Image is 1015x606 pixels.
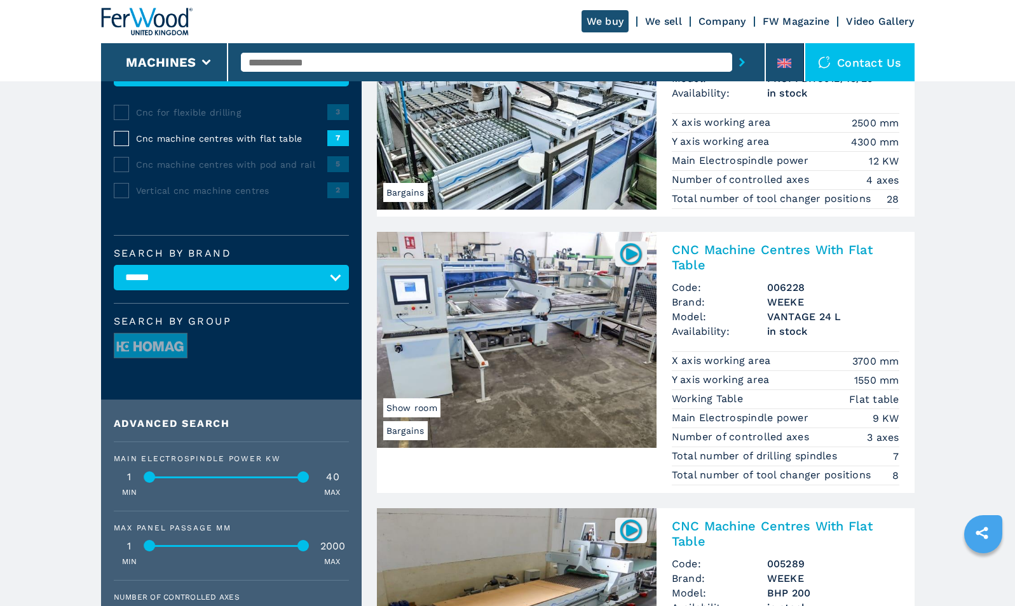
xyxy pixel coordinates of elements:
[383,183,428,202] span: Bargains
[767,295,899,309] h3: WEEKE
[851,135,899,149] em: 4300 mm
[767,86,899,100] span: in stock
[672,518,899,549] h2: CNC Machine Centres With Flat Table
[852,116,899,130] em: 2500 mm
[383,398,440,417] span: Show room
[672,135,773,149] p: Y axis working area
[377,232,915,493] a: CNC Machine Centres With Flat Table WEEKE VANTAGE 24 LBargainsShow room006228CNC Machine Centres ...
[672,86,767,100] span: Availability:
[327,104,349,119] span: 3
[767,324,899,339] span: in stock
[327,130,349,145] span: 7
[136,106,327,119] span: Cnc for flexible drilling
[114,333,187,359] img: image
[324,487,341,498] p: MAX
[818,56,831,69] img: Contact us
[732,48,752,77] button: submit-button
[327,182,349,198] span: 2
[672,430,813,444] p: Number of controlled axes
[672,556,767,571] span: Code:
[136,184,327,197] span: Vertical cnc machine centres
[317,472,349,482] div: 40
[645,15,682,27] a: We sell
[114,248,349,259] label: Search by brand
[887,192,899,206] em: 28
[854,373,899,387] em: 1550 mm
[582,10,629,32] a: We buy
[869,154,899,168] em: 12 KW
[672,309,767,324] span: Model:
[672,192,875,206] p: Total number of tool changer positions
[672,324,767,339] span: Availability:
[852,354,899,368] em: 3700 mm
[892,468,899,483] em: 8
[672,411,812,425] p: Main Electrospindle power
[672,373,773,387] p: Y axis working area
[136,158,327,171] span: Cnc machine centres with pod and rail
[317,541,349,551] div: 2000
[767,280,899,295] h3: 006228
[101,8,193,36] img: Ferwood
[873,411,899,426] em: 9 KW
[672,586,767,600] span: Model:
[383,421,428,440] span: Bargains
[122,556,137,567] p: MIN
[866,173,899,187] em: 4 axes
[672,242,899,273] h2: CNC Machine Centres With Flat Table
[893,449,899,464] em: 7
[672,571,767,586] span: Brand:
[672,280,767,295] span: Code:
[767,309,899,324] h3: VANTAGE 24 L
[672,354,774,368] p: X axis working area
[672,154,812,168] p: Main Electrospindle power
[126,55,196,70] button: Machines
[672,449,841,463] p: Total number of drilling spindles
[961,549,1005,596] iframe: Chat
[618,241,643,266] img: 006228
[114,593,341,601] label: Number of controlled axes
[672,295,767,309] span: Brand:
[114,419,349,429] div: Advanced search
[672,173,813,187] p: Number of controlled axes
[867,430,899,445] em: 3 axes
[114,524,349,532] div: Max panel passage mm
[966,517,998,549] a: sharethis
[672,392,747,406] p: Working Table
[767,556,899,571] h3: 005289
[618,518,643,542] img: 005289
[767,586,899,600] h3: BHP 200
[136,132,327,145] span: Cnc machine centres with flat table
[122,487,137,498] p: MIN
[114,472,146,482] div: 1
[846,15,914,27] a: Video Gallery
[327,156,349,172] span: 5
[324,556,341,567] p: MAX
[763,15,830,27] a: FW Magazine
[805,43,915,81] div: Contact us
[377,232,657,448] img: CNC Machine Centres With Flat Table WEEKE VANTAGE 24 L
[672,468,875,482] p: Total number of tool changer positions
[114,316,349,327] span: Search by group
[698,15,746,27] a: Company
[767,571,899,586] h3: WEEKE
[114,541,146,551] div: 1
[849,392,899,407] em: Flat table
[114,455,349,462] div: Main Electrospindle power KW
[672,116,774,130] p: X axis working area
